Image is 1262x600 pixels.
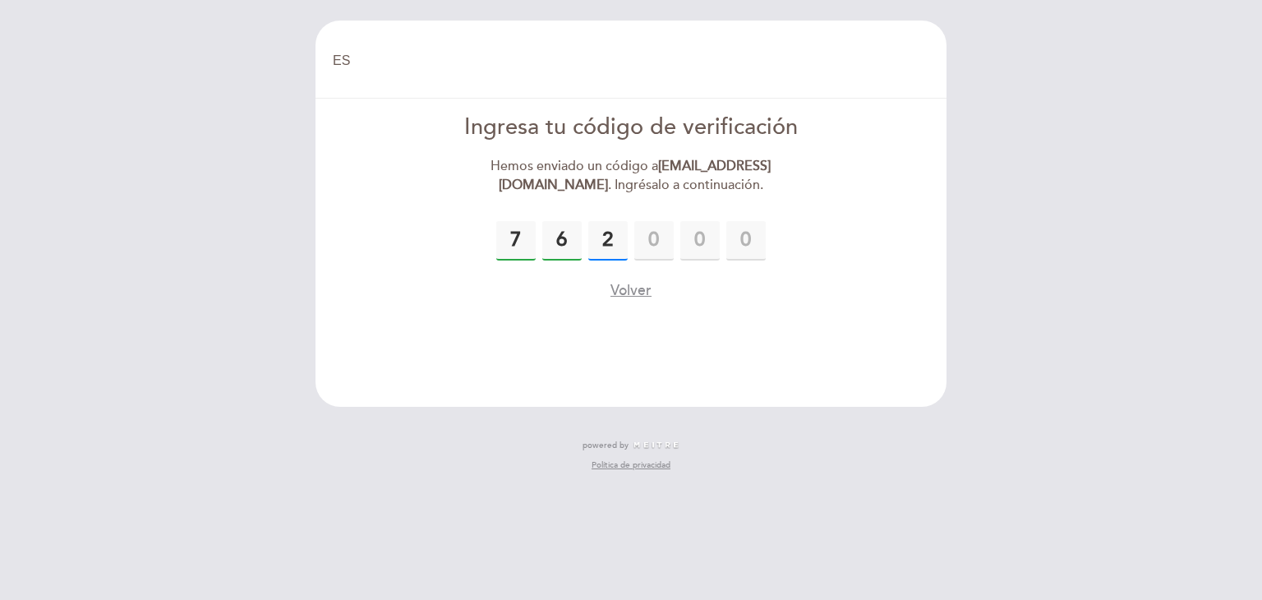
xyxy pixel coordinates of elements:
a: powered by [583,440,679,451]
div: Hemos enviado un código a . Ingrésalo a continuación. [443,157,820,195]
strong: [EMAIL_ADDRESS][DOMAIN_NAME] [499,158,771,193]
span: powered by [583,440,629,451]
input: 0 [542,221,582,261]
div: Ingresa tu código de verificación [443,112,820,144]
input: 0 [726,221,766,261]
input: 0 [680,221,720,261]
input: 0 [588,221,628,261]
input: 0 [496,221,536,261]
button: Volver [610,280,652,301]
input: 0 [634,221,674,261]
img: MEITRE [633,441,679,450]
a: Política de privacidad [592,459,670,471]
